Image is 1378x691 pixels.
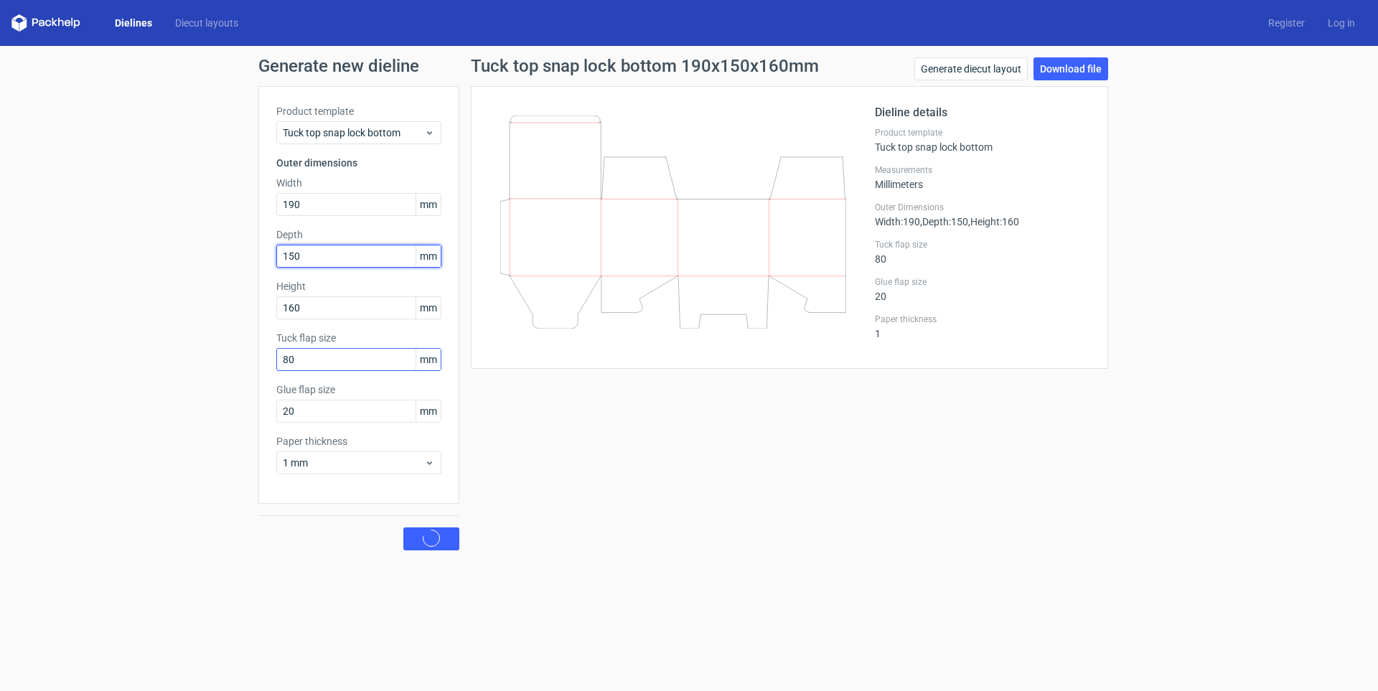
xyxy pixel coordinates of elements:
span: mm [416,194,441,215]
span: mm [416,400,441,422]
a: Diecut layouts [164,16,250,30]
label: Product template [276,104,441,118]
a: Dielines [103,16,164,30]
label: Width [276,176,441,190]
div: Millimeters [875,164,1090,190]
label: Paper thickness [276,434,441,448]
span: Tuck top snap lock bottom [283,126,424,140]
label: Tuck flap size [276,331,441,345]
span: mm [416,349,441,370]
label: Height [276,279,441,293]
div: 80 [875,239,1090,265]
span: mm [416,297,441,319]
label: Tuck flap size [875,239,1090,250]
label: Product template [875,127,1090,138]
div: 20 [875,276,1090,302]
a: Generate diecut layout [914,57,1028,80]
div: Tuck top snap lock bottom [875,127,1090,153]
a: Log in [1316,16,1367,30]
a: Register [1257,16,1316,30]
label: Glue flap size [875,276,1090,288]
span: , Height : 160 [968,216,1019,227]
h1: Tuck top snap lock bottom 190x150x160mm [471,57,819,75]
h2: Dieline details [875,104,1090,121]
span: , Depth : 150 [920,216,968,227]
label: Measurements [875,164,1090,176]
div: 1 [875,314,1090,339]
h3: Outer dimensions [276,156,441,170]
span: 1 mm [283,456,424,470]
label: Paper thickness [875,314,1090,325]
label: Depth [276,227,441,242]
label: Glue flap size [276,382,441,397]
label: Outer Dimensions [875,202,1090,213]
h1: Generate new dieline [258,57,1120,75]
span: Width : 190 [875,216,920,227]
span: mm [416,245,441,267]
a: Download file [1033,57,1108,80]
